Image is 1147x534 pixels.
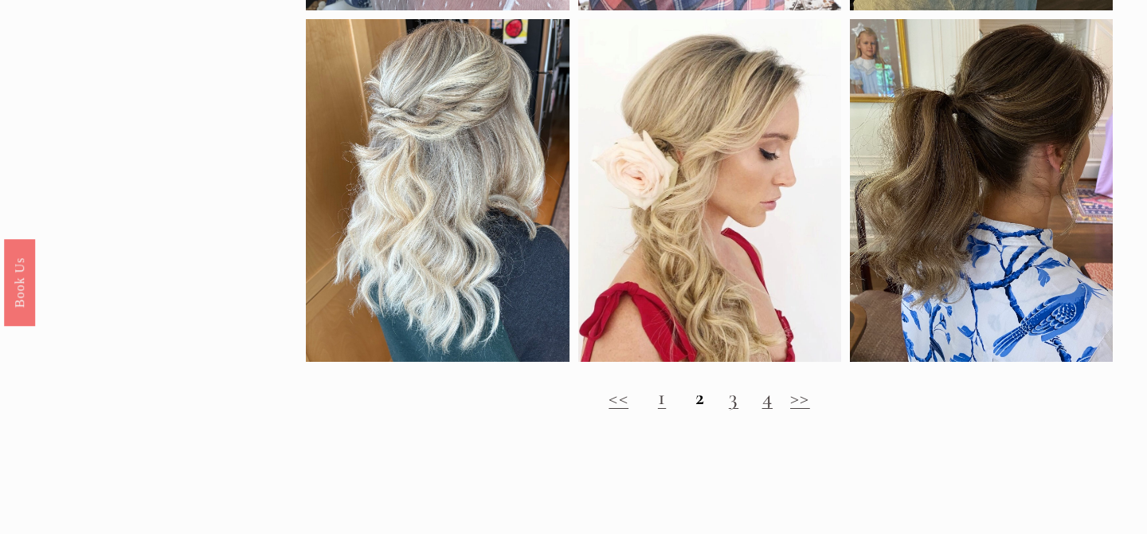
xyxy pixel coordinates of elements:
[790,384,810,410] a: >>
[658,384,666,410] a: 1
[609,384,628,410] a: <<
[695,384,705,410] strong: 2
[4,239,35,326] a: Book Us
[762,384,773,410] a: 4
[729,384,738,410] a: 3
